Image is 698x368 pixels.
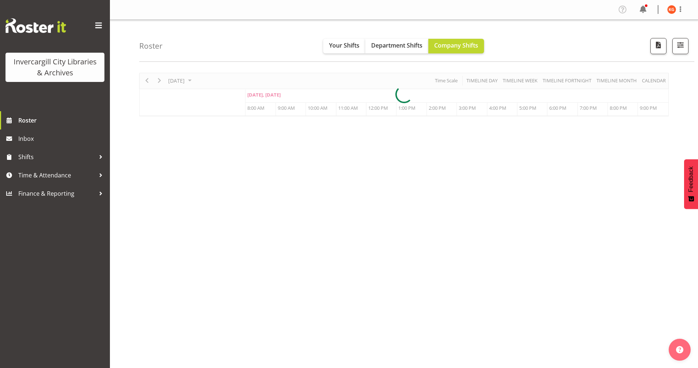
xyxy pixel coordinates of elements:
button: Download a PDF of the roster for the current day [650,38,666,54]
div: Invercargill City Libraries & Archives [13,56,97,78]
h4: Roster [139,42,163,50]
span: Shifts [18,151,95,162]
button: Feedback - Show survey [684,159,698,209]
button: Department Shifts [365,39,428,53]
span: Time & Attendance [18,170,95,181]
button: Company Shifts [428,39,484,53]
span: Finance & Reporting [18,188,95,199]
span: Roster [18,115,106,126]
img: Rosterit website logo [5,18,66,33]
button: Filter Shifts [672,38,688,54]
span: Inbox [18,133,106,144]
img: katie-greene11671.jpg [667,5,676,14]
span: Feedback [688,166,694,192]
span: Department Shifts [371,41,422,49]
img: help-xxl-2.png [676,346,683,353]
span: Your Shifts [329,41,359,49]
span: Company Shifts [434,41,478,49]
button: Your Shifts [323,39,365,53]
